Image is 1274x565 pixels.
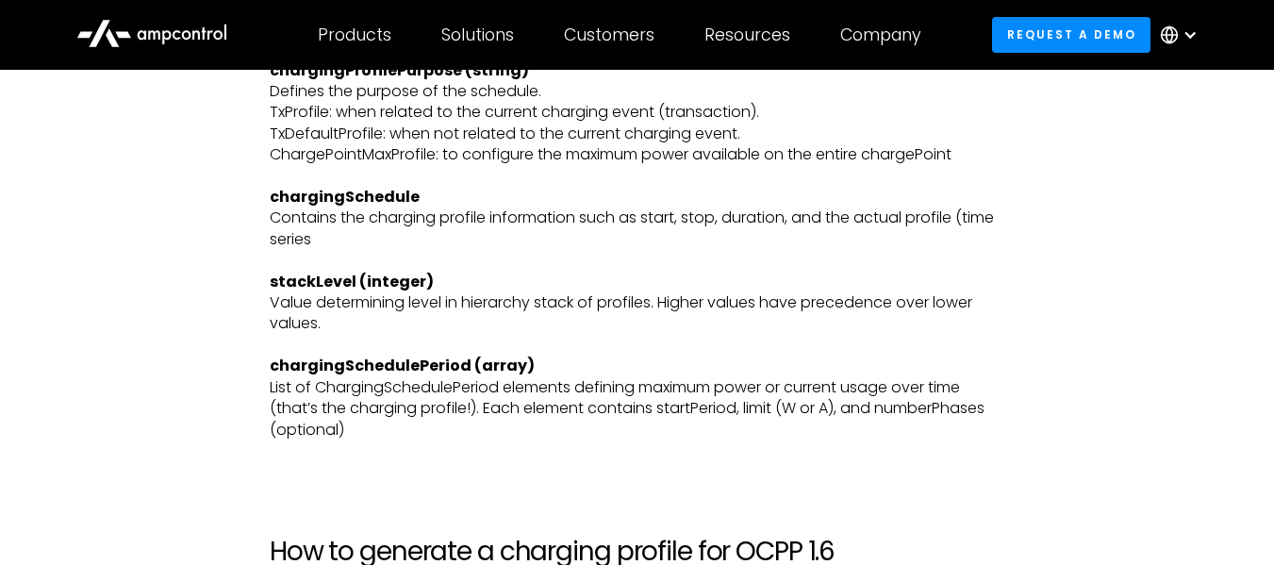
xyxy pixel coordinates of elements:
[270,271,434,292] strong: stackLevel (integer)
[704,25,790,45] div: Resources
[441,25,514,45] div: Solutions
[564,25,654,45] div: Customers
[270,186,420,208] strong: chargingSchedule
[840,25,921,45] div: Company
[992,17,1150,52] a: Request a demo
[318,25,391,45] div: Products
[270,59,529,81] strong: chargingProfilePurpose (string)
[270,355,535,376] strong: chargingSchedulePeriod (array)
